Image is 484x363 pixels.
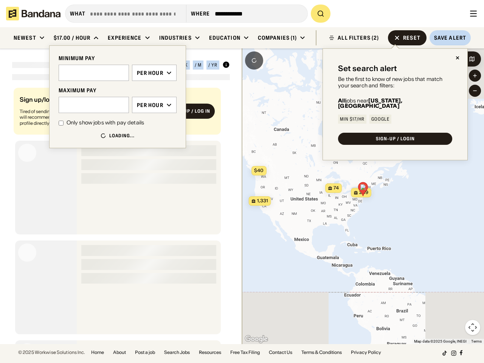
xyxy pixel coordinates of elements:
[254,168,264,173] span: $40
[338,64,397,73] div: Set search alert
[14,34,36,41] div: Newest
[113,350,126,355] a: About
[59,121,64,126] input: Only show jobs with pay details
[164,350,190,355] a: Search Jobs
[208,63,217,67] div: / yr
[199,350,221,355] a: Resources
[257,198,268,204] span: 1,331
[20,109,161,126] div: Tired of sending out endless job applications? Bandana Match Team will recommend jobs tailored to...
[172,108,210,114] div: Sign up / Log in
[244,334,269,344] img: Google
[403,35,420,40] div: Reset
[137,102,163,109] div: Per hour
[6,7,60,20] img: Bandana logotype
[59,87,177,94] div: MAXIMUM PAY
[18,350,85,355] div: © 2025 Workwise Solutions Inc.
[20,96,161,109] div: Sign up/log in to get job matches
[109,133,135,139] div: Loading...
[209,34,240,41] div: Education
[108,34,141,41] div: Experience
[137,70,163,76] div: Per hour
[91,350,104,355] a: Home
[338,35,379,40] div: ALL FILTERS (2)
[258,34,297,41] div: Companies (1)
[338,98,452,109] div: jobs near
[59,55,177,62] div: MINIMUM PAY
[269,350,292,355] a: Contact Us
[159,34,192,41] div: Industries
[301,350,342,355] a: Terms & Conditions
[434,34,466,41] div: Save Alert
[70,10,85,17] div: what
[135,350,155,355] a: Post a job
[244,334,269,344] a: Open this area in Google Maps (opens a new window)
[376,137,414,141] div: SIGN-UP / LOGIN
[465,320,480,335] button: Map camera controls
[338,97,402,109] b: [US_STATE], [GEOGRAPHIC_DATA]
[195,63,202,67] div: / m
[338,76,452,89] div: Be the first to know of new jobs that match your search and filters:
[338,97,345,104] b: All
[340,117,365,121] div: Min $17/hr
[191,10,210,17] div: Where
[67,119,144,127] div: Only show jobs with pay details
[351,350,381,355] a: Privacy Policy
[334,185,339,191] span: 74
[371,117,389,121] div: Google
[414,339,467,343] span: Map data ©2025 Google, INEGI
[471,339,482,343] a: Terms (opens in new tab)
[54,34,91,41] div: $17.00 / hour
[230,350,260,355] a: Free Tax Filing
[12,85,230,344] div: grid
